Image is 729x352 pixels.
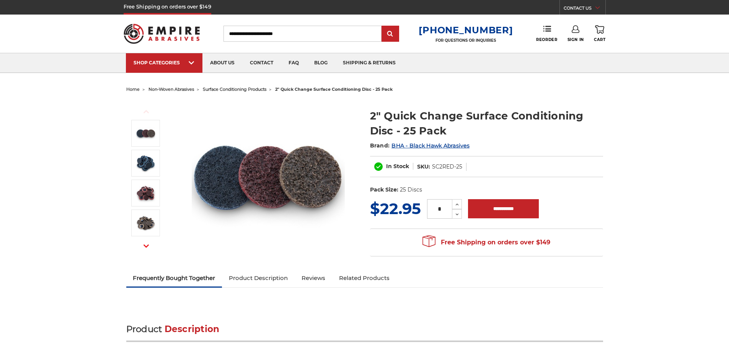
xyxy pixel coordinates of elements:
span: $22.95 [370,199,421,218]
a: surface conditioning products [203,87,266,92]
span: In Stock [386,163,409,170]
img: Black Hawk Abrasives' red surface conditioning disc, 2-inch quick change, 100-150 grit medium tex... [136,183,155,203]
input: Submit [383,26,398,42]
dt: Pack Size: [370,186,398,194]
a: about us [202,53,242,73]
img: Black Hawk Abrasives 2 inch quick change disc for surface preparation on metals [136,124,155,143]
div: SHOP CATEGORIES [134,60,195,65]
span: Brand: [370,142,390,149]
a: Reorder [536,25,557,42]
a: contact [242,53,281,73]
a: CONTACT US [564,4,605,15]
span: Free Shipping on orders over $149 [422,235,550,250]
button: Previous [137,103,155,120]
a: [PHONE_NUMBER] [419,25,513,36]
img: Black Hawk Abrasives 2 inch quick change disc for surface preparation on metals [192,100,345,254]
dd: SC2RED-25 [432,163,462,171]
span: 2" quick change surface conditioning disc - 25 pack [275,87,393,92]
a: home [126,87,140,92]
a: Cart [594,25,605,42]
a: Product Description [222,270,295,287]
dt: SKU: [417,163,430,171]
a: non-woven abrasives [148,87,194,92]
a: shipping & returns [335,53,403,73]
dd: 25 Discs [400,186,422,194]
a: BHA - Black Hawk Abrasives [391,142,470,149]
span: Reorder [536,37,557,42]
span: Cart [594,37,605,42]
span: Product [126,324,162,334]
button: Next [137,238,155,254]
img: Black Hawk Abrasives' blue surface conditioning disc, 2-inch quick change, 280-360 grit fine texture [136,154,155,173]
a: Reviews [295,270,332,287]
img: Empire Abrasives [124,19,200,49]
span: Description [165,324,220,334]
p: FOR QUESTIONS OR INQUIRIES [419,38,513,43]
a: Related Products [332,270,396,287]
span: Sign In [568,37,584,42]
a: faq [281,53,307,73]
a: blog [307,53,335,73]
a: Frequently Bought Together [126,270,222,287]
img: Black Hawk Abrasives' tan surface conditioning disc, 2-inch quick change, 60-80 grit coarse texture. [136,213,155,232]
h1: 2" Quick Change Surface Conditioning Disc - 25 Pack [370,108,603,138]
